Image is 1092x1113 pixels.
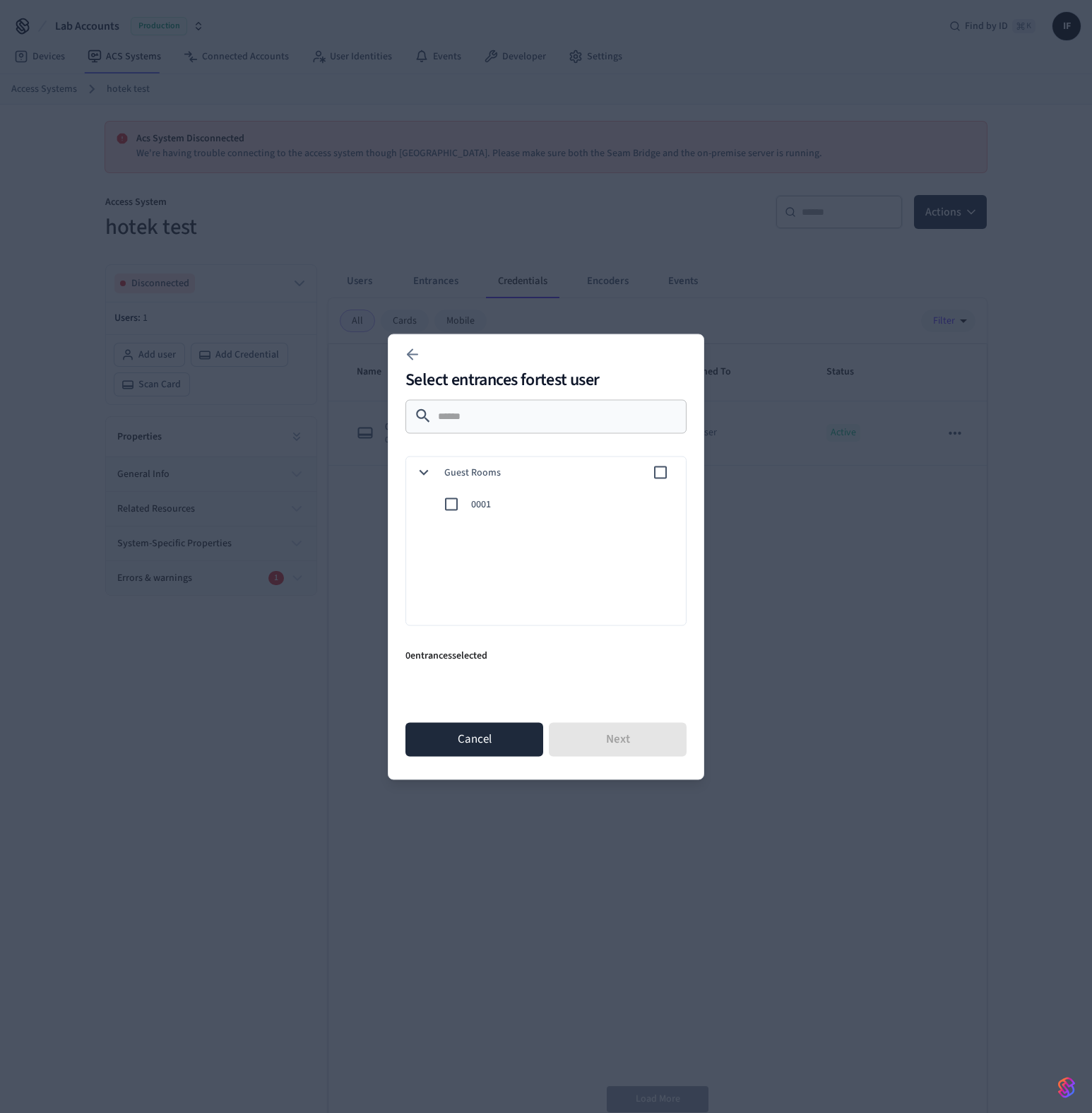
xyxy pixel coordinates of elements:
[444,465,652,480] span: Guest Rooms
[405,648,687,663] p: 0 entrance s selected
[400,457,686,488] div: Guest Rooms
[405,722,543,756] button: Cancel
[400,488,686,520] div: 0001
[405,371,687,388] h2: Select entrances for test user
[471,497,675,512] span: 0001
[1058,1076,1075,1099] img: SeamLogoGradient.69752ec5.svg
